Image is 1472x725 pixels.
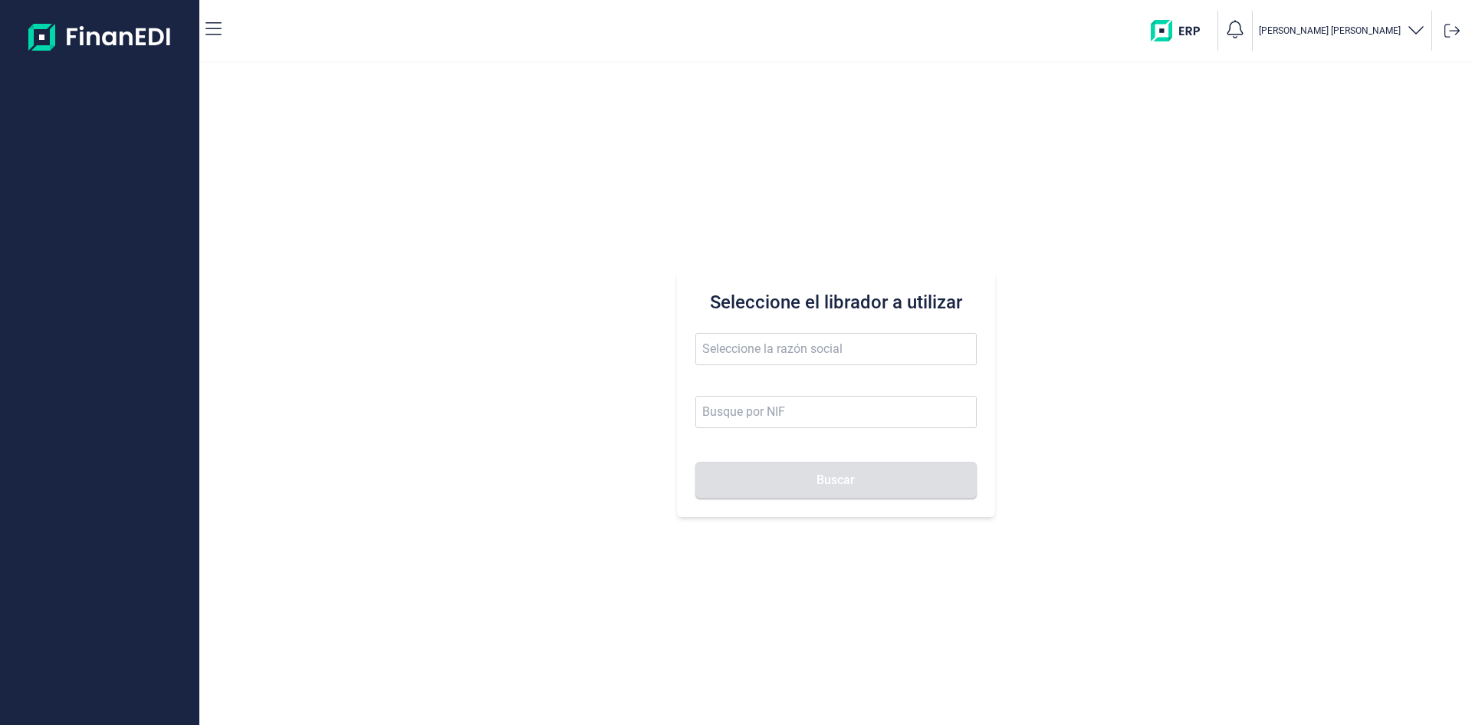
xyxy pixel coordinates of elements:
[695,333,977,365] input: Seleccione la razón social
[1259,20,1425,42] button: [PERSON_NAME] [PERSON_NAME]
[28,12,172,61] img: Logo de aplicación
[695,462,977,499] button: Buscar
[816,474,855,486] span: Buscar
[695,396,977,428] input: Busque por NIF
[1259,25,1401,37] p: [PERSON_NAME] [PERSON_NAME]
[695,290,977,315] h3: Seleccione el librador a utilizar
[1151,20,1211,41] img: erp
